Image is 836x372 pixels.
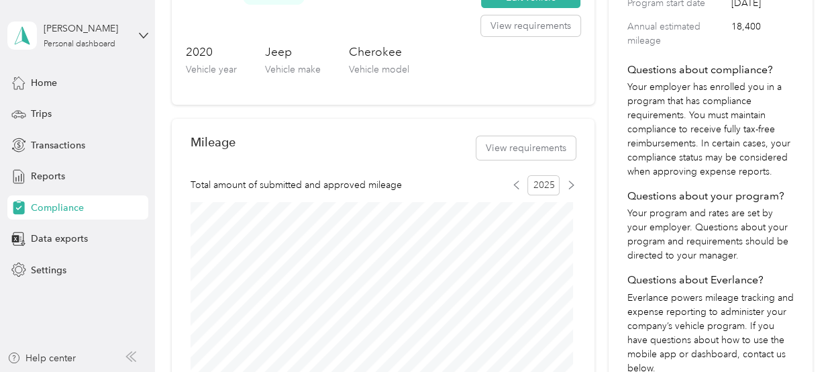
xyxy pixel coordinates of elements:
[31,107,52,121] span: Trips
[349,62,409,77] p: Vehicle model
[31,169,65,183] span: Reports
[31,263,66,277] span: Settings
[265,44,321,60] h3: Jeep
[191,178,402,192] span: Total amount of submitted and approved mileage
[627,80,794,179] p: Your employer has enrolled you in a program that has compliance requirements. You must maintain c...
[731,19,794,48] span: 18,400
[186,44,237,60] h3: 2020
[7,351,76,365] button: Help center
[349,44,409,60] h3: Cherokee
[31,76,57,90] span: Home
[31,138,85,152] span: Transactions
[627,272,794,288] h4: Questions about Everlance?
[627,62,794,78] h4: Questions about compliance?
[31,201,84,215] span: Compliance
[31,232,88,246] span: Data exports
[44,40,115,48] div: Personal dashboard
[627,19,727,48] label: Annual estimated mileage
[527,175,560,195] span: 2025
[761,297,836,372] iframe: Everlance-gr Chat Button Frame
[44,21,127,36] div: [PERSON_NAME]
[265,62,321,77] p: Vehicle make
[191,135,236,149] h2: Mileage
[627,188,794,204] h4: Questions about your program?
[627,206,794,263] p: Your program and rates are set by your employer. Questions about your program and requirements sh...
[186,62,237,77] p: Vehicle year
[481,15,580,37] button: View requirements
[476,136,576,160] button: View requirements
